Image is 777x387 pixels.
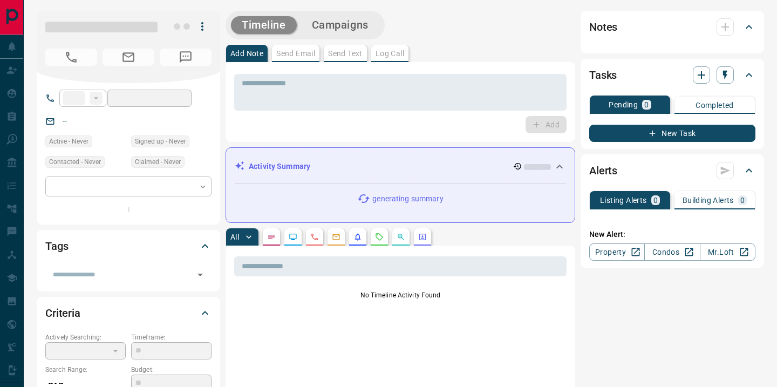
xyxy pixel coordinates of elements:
p: Pending [609,101,638,108]
span: No Email [103,49,154,66]
p: No Timeline Activity Found [234,290,567,300]
div: Notes [589,14,755,40]
a: Mr.Loft [700,243,755,261]
a: Condos [644,243,700,261]
div: Tasks [589,62,755,88]
button: Timeline [231,16,297,34]
p: Add Note [230,50,263,57]
div: Alerts [589,158,755,184]
button: Open [193,267,208,282]
p: Completed [696,101,734,109]
h2: Alerts [589,162,617,179]
p: Activity Summary [249,161,310,172]
svg: Agent Actions [418,233,427,241]
p: Budget: [131,365,212,375]
h2: Criteria [45,304,80,322]
h2: Notes [589,18,617,36]
p: Timeframe: [131,332,212,342]
span: Active - Never [49,136,88,147]
svg: Listing Alerts [353,233,362,241]
div: Activity Summary [235,157,566,176]
p: Actively Searching: [45,332,126,342]
span: Contacted - Never [49,157,101,167]
span: Claimed - Never [135,157,181,167]
p: 0 [740,196,745,204]
p: 0 [653,196,658,204]
p: Search Range: [45,365,126,375]
p: 0 [644,101,649,108]
div: Tags [45,233,212,259]
p: Building Alerts [683,196,734,204]
button: New Task [589,125,755,142]
svg: Requests [375,233,384,241]
p: All [230,233,239,241]
svg: Opportunities [397,233,405,241]
span: No Number [160,49,212,66]
div: Criteria [45,300,212,326]
svg: Lead Browsing Activity [289,233,297,241]
p: New Alert: [589,229,755,240]
svg: Notes [267,233,276,241]
h2: Tags [45,237,68,255]
h2: Tasks [589,66,617,84]
span: Signed up - Never [135,136,186,147]
p: Listing Alerts [600,196,647,204]
svg: Emails [332,233,340,241]
a: -- [63,117,67,125]
span: No Number [45,49,97,66]
button: Campaigns [301,16,379,34]
svg: Calls [310,233,319,241]
p: generating summary [372,193,443,205]
a: Property [589,243,645,261]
